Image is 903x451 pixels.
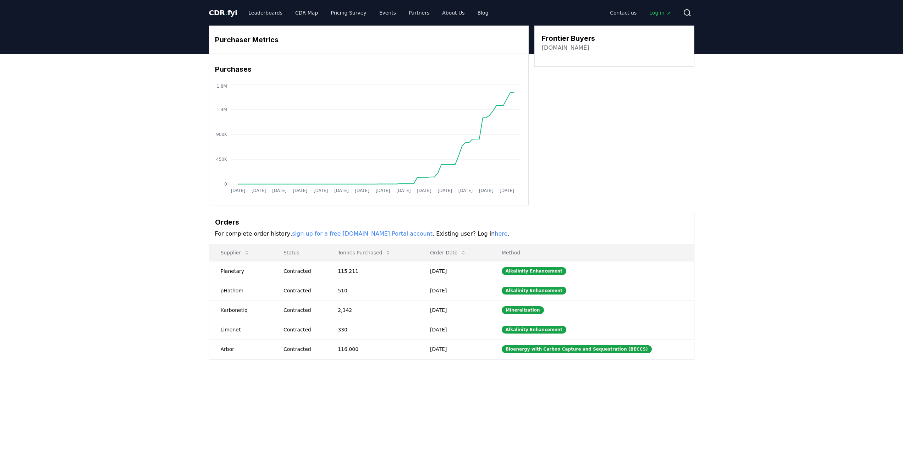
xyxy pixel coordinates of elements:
[215,230,688,238] p: For complete order history, . Existing user? Log in .
[417,188,431,193] tspan: [DATE]
[495,230,507,237] a: here
[604,6,642,19] a: Contact us
[419,281,490,300] td: [DATE]
[403,6,435,19] a: Partners
[502,345,652,353] div: Bioenergy with Carbon Capture and Sequestration (BECCS)
[293,188,307,193] tspan: [DATE]
[209,300,272,320] td: Karbonetiq
[209,8,237,18] a: CDR.fyi
[209,320,272,339] td: Limenet
[419,320,490,339] td: [DATE]
[216,84,227,89] tspan: 1.8M
[326,300,419,320] td: 2,142
[436,6,470,19] a: About Us
[251,188,266,193] tspan: [DATE]
[644,6,677,19] a: Log in
[502,326,566,334] div: Alkalinity Enhancement
[209,339,272,359] td: Arbor
[243,6,494,19] nav: Main
[542,44,589,52] a: [DOMAIN_NAME]
[283,287,321,294] div: Contracted
[649,9,671,16] span: Log in
[419,300,490,320] td: [DATE]
[479,188,494,193] tspan: [DATE]
[355,188,369,193] tspan: [DATE]
[472,6,494,19] a: Blog
[283,346,321,353] div: Contracted
[215,217,688,227] h3: Orders
[272,188,287,193] tspan: [DATE]
[216,157,227,162] tspan: 450K
[326,320,419,339] td: 330
[604,6,677,19] nav: Main
[278,249,321,256] p: Status
[283,307,321,314] div: Contracted
[326,281,419,300] td: 510
[496,249,688,256] p: Method
[374,6,402,19] a: Events
[231,188,245,193] tspan: [DATE]
[215,246,255,260] button: Supplier
[283,326,321,333] div: Contracted
[216,132,227,137] tspan: 900K
[224,182,227,187] tspan: 0
[215,64,523,75] h3: Purchases
[209,261,272,281] td: Planetary
[437,188,452,193] tspan: [DATE]
[419,339,490,359] td: [DATE]
[502,287,566,295] div: Alkalinity Enhancement
[334,188,349,193] tspan: [DATE]
[419,261,490,281] td: [DATE]
[326,261,419,281] td: 115,211
[375,188,390,193] tspan: [DATE]
[502,267,566,275] div: Alkalinity Enhancement
[215,34,523,45] h3: Purchaser Metrics
[225,9,227,17] span: .
[500,188,514,193] tspan: [DATE]
[458,188,473,193] tspan: [DATE]
[292,230,433,237] a: sign up for a free [DOMAIN_NAME] Portal account
[326,339,419,359] td: 116,000
[332,246,396,260] button: Tonnes Purchased
[502,306,544,314] div: Mineralization
[216,107,227,112] tspan: 1.4M
[396,188,411,193] tspan: [DATE]
[243,6,288,19] a: Leaderboards
[424,246,472,260] button: Order Date
[325,6,372,19] a: Pricing Survey
[209,281,272,300] td: pHathom
[542,33,595,44] h3: Frontier Buyers
[313,188,328,193] tspan: [DATE]
[290,6,324,19] a: CDR Map
[209,9,237,17] span: CDR fyi
[283,268,321,275] div: Contracted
